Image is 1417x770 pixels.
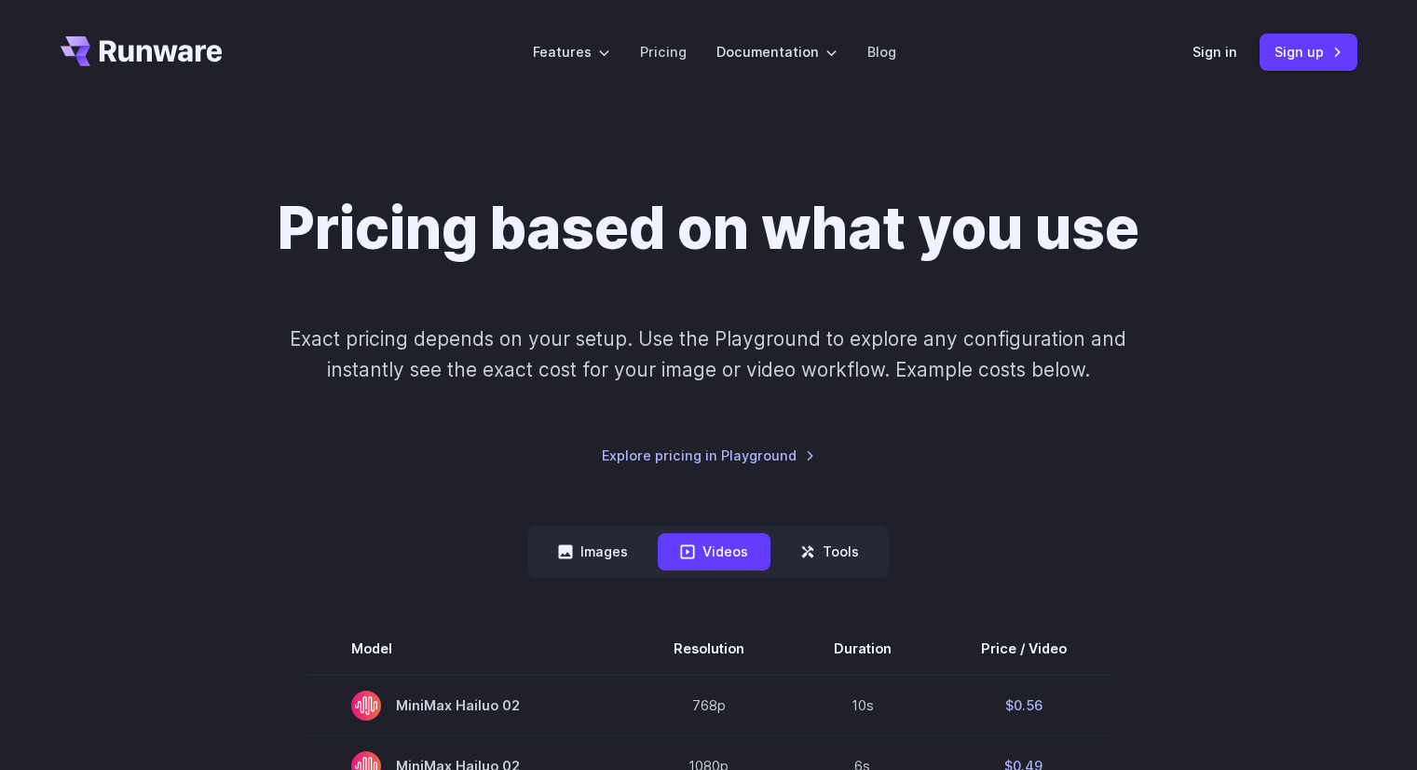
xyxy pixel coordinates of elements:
[789,623,936,675] th: Duration
[658,533,770,570] button: Videos
[1260,34,1357,70] a: Sign up
[602,445,815,466] a: Explore pricing in Playground
[629,623,789,675] th: Resolution
[533,41,610,62] label: Features
[789,675,936,736] td: 10s
[778,533,881,570] button: Tools
[936,623,1111,675] th: Price / Video
[1192,41,1237,62] a: Sign in
[254,323,1162,386] p: Exact pricing depends on your setup. Use the Playground to explore any configuration and instantl...
[867,41,896,62] a: Blog
[307,623,629,675] th: Model
[716,41,838,62] label: Documentation
[629,675,789,736] td: 768p
[61,36,223,66] a: Go to /
[351,691,584,721] span: MiniMax Hailuo 02
[640,41,687,62] a: Pricing
[278,194,1139,264] h1: Pricing based on what you use
[936,675,1111,736] td: $0.56
[536,533,650,570] button: Images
